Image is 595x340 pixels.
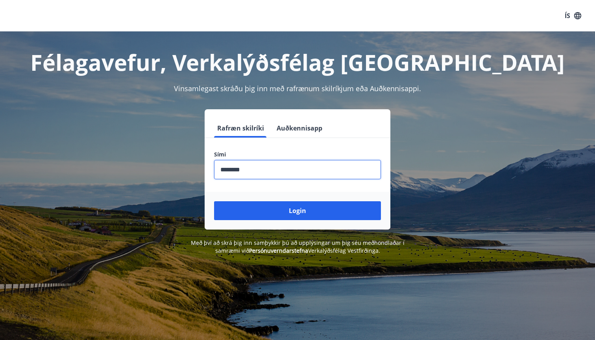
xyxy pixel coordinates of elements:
button: Auðkennisapp [273,119,325,138]
button: Login [214,201,381,220]
span: Með því að skrá þig inn samþykkir þú að upplýsingar um þig séu meðhöndlaðar í samræmi við Verkalý... [191,239,405,254]
button: Rafræn skilríki [214,119,267,138]
label: Sími [214,151,381,158]
a: Persónuverndarstefna [249,247,308,254]
button: ÍS [560,9,586,23]
h1: Félagavefur, Verkalýðsfélag [GEOGRAPHIC_DATA] [24,47,571,77]
span: Vinsamlegast skráðu þig inn með rafrænum skilríkjum eða Auðkennisappi. [174,84,421,93]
